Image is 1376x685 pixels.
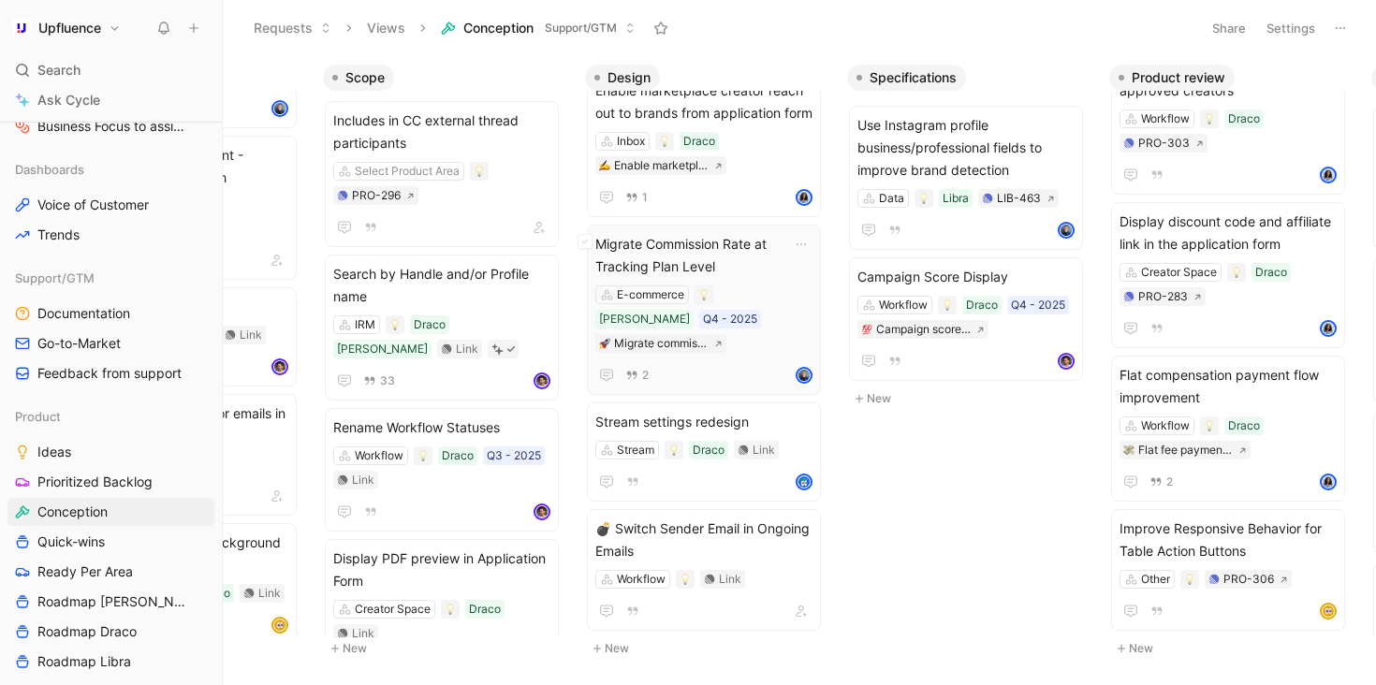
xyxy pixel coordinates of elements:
[1166,476,1173,488] span: 2
[15,269,95,287] span: Support/GTM
[847,387,1094,410] button: New
[695,285,713,304] div: 💡
[37,652,131,671] span: Roadmap Libra
[417,450,429,461] img: 💡
[595,517,812,562] span: 💣 Switch Sender Email in Ongoing Emails
[676,570,695,589] div: 💡
[849,106,1083,250] a: Use Instagram profile business/professional fields to improve brand detectionDataLibraLIB-463avatar
[7,329,214,357] a: Go-to-Market
[273,102,286,115] img: avatar
[1138,134,1190,153] div: PRO-303
[474,166,485,177] img: 💡
[1060,224,1073,237] img: avatar
[37,562,133,581] span: Ready Per Area
[719,570,741,589] div: Link
[7,299,214,328] a: Documentation
[333,109,550,154] span: Includes in CC external thread participants
[355,600,431,619] div: Creator Space
[585,65,660,91] button: Design
[1228,416,1260,435] div: Draco
[315,56,578,669] div: ScopeNew
[7,558,214,586] a: Ready Per Area
[798,475,811,488] img: avatar
[1180,570,1199,589] div: 💡
[7,56,214,84] div: Search
[258,584,281,603] div: Link
[1132,68,1225,87] span: Product review
[587,225,821,395] a: Migrate Commission Rate at Tracking Plan LevelE-commerce[PERSON_NAME]Q4 - 2025🚀Migrate commission...
[333,547,550,592] span: Display PDF preview in Application Form
[37,304,130,323] span: Documentation
[753,441,775,459] div: Link
[355,446,403,465] div: Workflow
[325,255,559,401] a: Search by Handle and/or Profile nameIRMDraco[PERSON_NAME]Link33avatar
[38,20,101,36] h1: Upfluence
[622,187,651,208] button: 1
[355,315,375,334] div: IRM
[7,618,214,646] a: Roadmap Draco
[37,592,190,611] span: Roadmap [PERSON_NAME]
[240,326,262,344] div: Link
[693,441,725,459] div: Draco
[37,89,100,111] span: Ask Cycle
[614,156,709,175] div: Enable marketplace creator reach out to brands from application form
[37,334,121,353] span: Go-to-Market
[840,56,1102,419] div: SpecificationsNew
[1200,416,1219,435] div: 💡
[595,411,812,433] span: Stream settings redesign
[37,622,137,641] span: Roadmap Draco
[37,117,188,136] span: Business Focus to assign
[1322,322,1335,335] img: avatar
[703,310,757,328] div: Q4 - 2025
[1111,202,1345,348] a: Display discount code and affiliate link in the application formCreator SpaceDracoPRO-283avatar
[1227,263,1246,282] div: 💡
[614,334,709,353] div: Migrate commission rate at tracking plan and orders level
[1322,605,1335,618] img: avatar
[1138,287,1188,306] div: PRO-283
[915,189,933,208] div: 💡
[622,365,652,386] button: 2
[386,315,404,334] div: 💡
[966,296,998,314] div: Draco
[1141,263,1217,282] div: Creator Space
[7,588,214,616] a: Roadmap [PERSON_NAME]
[665,441,683,459] div: 💡
[1109,637,1356,660] button: New
[938,296,957,314] div: 💡
[1204,113,1215,124] img: 💡
[587,509,821,631] a: 💣 Switch Sender Email in Ongoing EmailsWorkflowLink
[7,402,214,430] div: Product
[1204,420,1215,431] img: 💡
[545,19,617,37] span: Support/GTM
[578,56,840,669] div: DesignNew
[333,416,550,439] span: Rename Workflow Statuses
[7,155,214,249] div: DashboardsVoice of CustomerTrends
[7,264,214,292] div: Support/GTM
[273,619,286,632] img: avatar
[1258,15,1324,41] button: Settings
[1204,15,1254,41] button: Share
[325,408,559,532] a: Rename Workflow StatusesWorkflowDracoQ3 - 2025Linkavatar
[1146,472,1177,492] button: 2
[943,189,969,208] div: Libra
[1111,356,1345,502] a: Flat compensation payment flow improvementWorkflowDraco💸Flat fee payment flow improvement2avatar
[617,570,666,589] div: Workflow
[1011,296,1065,314] div: Q4 - 2025
[595,80,812,124] span: Enable marketplace creator reach out to brands from application form
[7,359,214,387] a: Feedback from support
[37,443,71,461] span: Ideas
[659,136,670,147] img: 💡
[849,257,1083,381] a: Campaign Score DisplayWorkflowDracoQ4 - 2025💯Campaign score displayavatar
[607,68,651,87] span: Design
[535,374,549,387] img: avatar
[1223,570,1274,589] div: PRO-306
[1120,211,1337,255] span: Display discount code and affiliate link in the application form
[7,648,214,676] a: Roadmap Libra
[587,71,821,217] a: Enable marketplace creator reach out to brands from application formInboxDraco✍️Enable marketplac...
[441,600,460,619] div: 💡
[7,86,214,114] a: Ask Cycle
[1138,441,1233,459] div: Flat fee payment flow improvement
[879,189,904,208] div: Data
[617,132,645,151] div: Inbox
[7,468,214,496] a: Prioritized Backlog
